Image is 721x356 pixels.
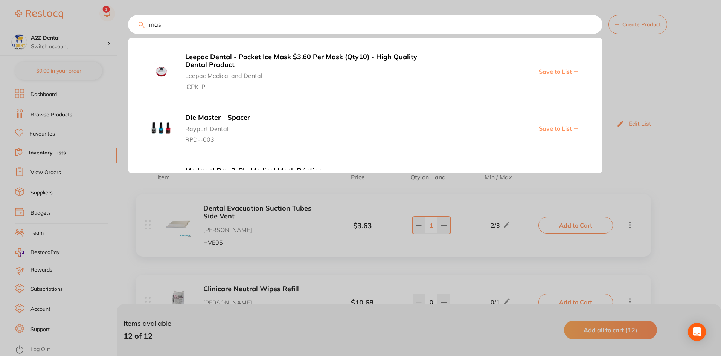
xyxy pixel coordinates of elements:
input: Search Products [128,15,602,34]
span: Save to List [539,125,572,132]
b: Leepac Dental - Pocket Ice Mask $3.60 Per Mask (Qty10) - High Quality Dental Product [185,53,439,69]
span: Save to List [539,68,572,75]
span: ICPK_P [185,79,439,90]
img: ZXBhYy8xLWpwZw [150,60,172,83]
b: Die Master - Spacer [185,114,439,122]
span: RPD--003 [185,132,439,143]
img: aWduLTI0LnBuZw [150,117,172,140]
b: MedmaskPro, 3-Ply Medical Mask Printing [185,167,439,175]
span: Leepac Medical and Dental [185,69,439,79]
span: Raypurt Dental [185,122,439,132]
button: Leepac Dental - Pocket Ice Mask $3.60 Per Mask (Qty10) - High Quality Dental ProductLeepac Medica... [183,53,441,90]
button: Die Master - SpacerRaypurt DentalRPD--003 [183,113,441,143]
div: Open Intercom Messenger [688,323,706,341]
button: MedmaskPro, 3-Ply Medical Mask PrintingNumedical992206 [183,167,441,196]
button: Save to List [537,125,581,132]
button: Save to List [537,68,581,75]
